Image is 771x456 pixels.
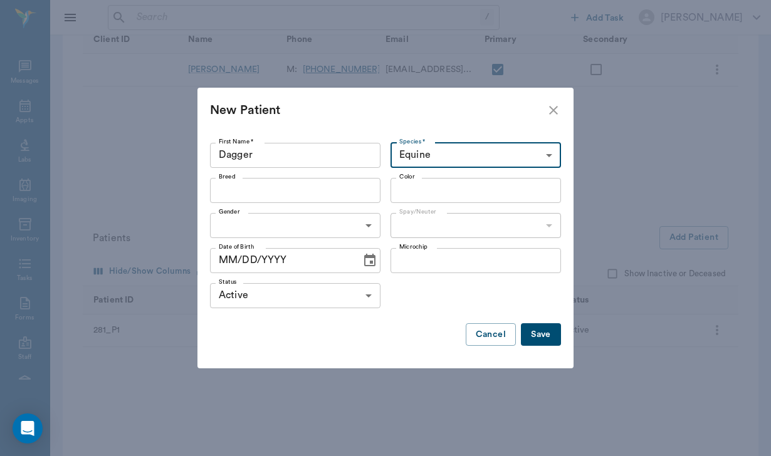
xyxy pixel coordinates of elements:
[219,277,237,286] label: Status
[219,137,254,146] label: First Name *
[210,283,380,308] div: Active
[546,103,561,118] button: close
[399,137,426,146] label: Species *
[399,242,427,251] label: Microchip
[399,207,436,216] label: Spay/Neuter
[391,143,561,168] div: Equine
[210,248,352,273] input: MM/DD/YYYY
[219,172,236,181] label: Breed
[466,323,516,346] button: Cancel
[219,207,240,216] label: Gender
[521,323,561,346] button: Save
[357,248,382,273] button: Choose date
[210,100,546,120] div: New Patient
[219,242,254,251] label: Date of Birth
[399,172,414,181] label: Color
[13,413,43,443] div: Open Intercom Messenger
